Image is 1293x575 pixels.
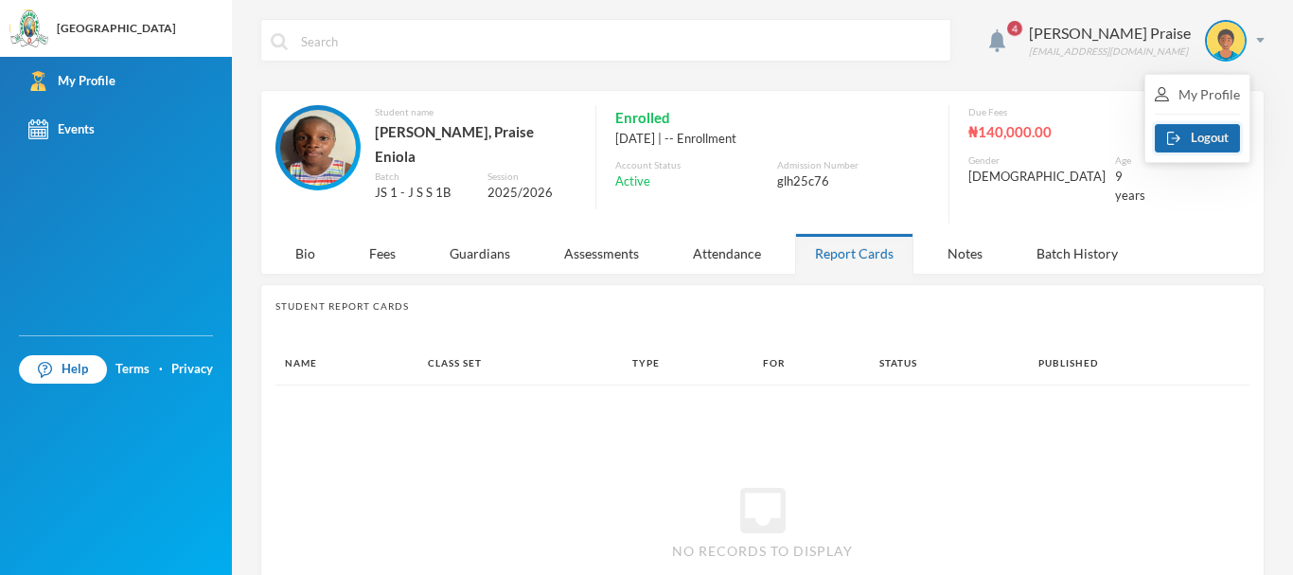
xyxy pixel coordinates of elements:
div: [DATE] | -- Enrollment [615,130,930,149]
div: [EMAIL_ADDRESS][DOMAIN_NAME] [1029,45,1191,59]
img: logo [10,10,48,48]
div: Assessments [544,233,659,274]
span: Active [615,172,650,191]
div: Account Status [615,158,768,172]
span: Enrolled [615,105,670,130]
div: Batch [375,170,473,184]
div: Student name [375,105,576,119]
div: 9 years [1115,168,1145,205]
button: Logout [1155,124,1240,153]
div: JS 1 - J S S 1B [375,184,473,203]
div: · [159,360,163,379]
th: Name [275,342,418,385]
div: Due Fees [968,105,1145,119]
div: glh25c76 [777,172,930,191]
img: search [271,33,288,50]
div: Admission Number [777,158,930,172]
a: Terms [115,360,150,379]
div: Fees [349,233,416,274]
i: inbox [733,480,793,541]
th: Published [1029,342,1249,385]
div: Bio [275,233,335,274]
div: [DEMOGRAPHIC_DATA] [968,168,1106,187]
div: Guardians [430,233,530,274]
img: STUDENT [1207,22,1245,60]
div: Session [487,170,576,184]
div: 2025/2026 [487,184,576,203]
div: Batch History [1017,233,1138,274]
div: My Profile [28,71,115,91]
span: No records to display [672,541,853,561]
div: [GEOGRAPHIC_DATA] [57,20,176,37]
input: Search [299,20,941,63]
th: Class Set [418,342,623,385]
div: Notes [928,233,1002,274]
div: Student Report Cards [275,299,1249,314]
th: Type [623,342,753,385]
div: Gender [968,153,1106,168]
span: 4 [1007,21,1022,36]
th: For [753,342,870,385]
div: Age [1115,153,1145,168]
div: Attendance [673,233,781,274]
img: STUDENT [280,110,356,186]
th: Status [870,342,1029,385]
div: Report Cards [795,233,913,274]
div: [PERSON_NAME] Praise [1029,22,1191,45]
a: Help [19,355,107,384]
a: Privacy [171,360,213,379]
div: Events [28,119,95,139]
div: ₦140,000.00 [968,119,1145,144]
div: My Profile [1155,84,1240,104]
div: [PERSON_NAME], Praise Eniola [375,119,576,170]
